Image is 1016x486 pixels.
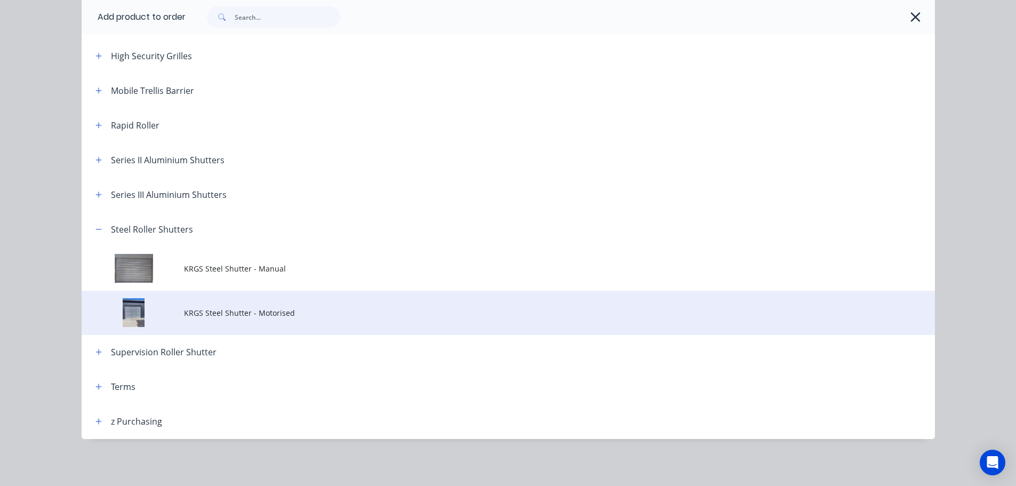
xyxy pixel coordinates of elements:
[111,50,192,62] div: High Security Grilles
[980,450,1005,475] div: Open Intercom Messenger
[111,223,193,236] div: Steel Roller Shutters
[111,346,217,358] div: Supervision Roller Shutter
[111,119,159,132] div: Rapid Roller
[111,84,194,97] div: Mobile Trellis Barrier
[111,380,135,393] div: Terms
[111,188,227,201] div: Series III Aluminium Shutters
[235,6,340,28] input: Search...
[111,154,225,166] div: Series II Aluminium Shutters
[184,307,785,318] span: KRGS Steel Shutter - Motorised
[184,263,785,274] span: KRGS Steel Shutter - Manual
[111,415,162,428] div: z Purchasing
